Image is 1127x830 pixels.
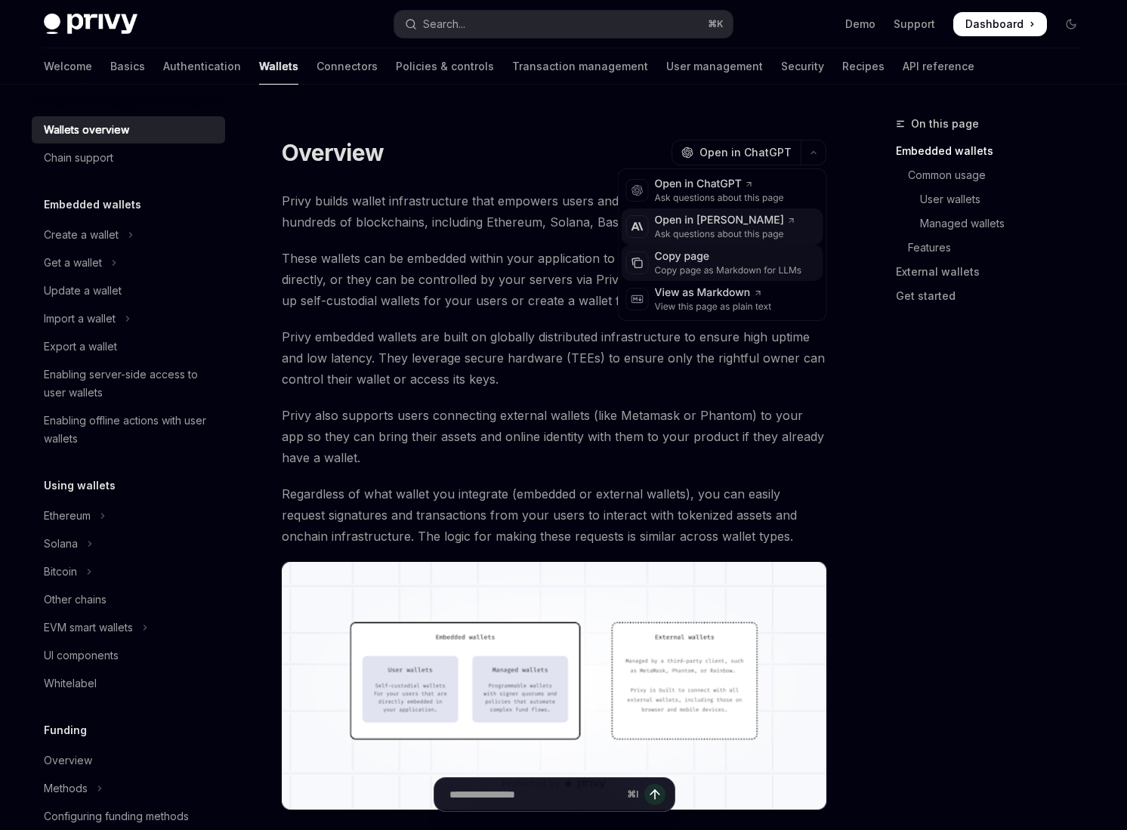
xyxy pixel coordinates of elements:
[44,646,119,665] div: UI components
[259,48,298,85] a: Wallets
[32,747,225,774] a: Overview
[781,48,824,85] a: Security
[44,48,92,85] a: Welcome
[44,412,216,448] div: Enabling offline actions with user wallets
[845,17,875,32] a: Demo
[44,779,88,798] div: Methods
[896,284,1095,308] a: Get started
[32,502,225,529] button: Toggle Ethereum section
[896,260,1095,284] a: External wallets
[44,477,116,495] h5: Using wallets
[282,248,826,311] span: These wallets can be embedded within your application to have users interact with them directly, ...
[655,177,784,192] div: Open in ChatGPT
[32,277,225,304] a: Update a wallet
[953,12,1047,36] a: Dashboard
[896,211,1095,236] a: Managed wallets
[32,586,225,613] a: Other chains
[44,226,119,244] div: Create a wallet
[316,48,378,85] a: Connectors
[423,15,465,33] div: Search...
[282,139,384,166] h1: Overview
[911,115,979,133] span: On this page
[44,591,107,609] div: Other chains
[32,407,225,452] a: Enabling offline actions with user wallets
[842,48,885,85] a: Recipes
[44,507,91,525] div: Ethereum
[394,11,733,38] button: Open search
[32,530,225,557] button: Toggle Solana section
[449,778,621,811] input: Ask a question...
[282,405,826,468] span: Privy also supports users connecting external wallets (like Metamask or Phantom) to your app so t...
[44,282,122,300] div: Update a wallet
[655,228,796,240] div: Ask questions about this page
[44,149,113,167] div: Chain support
[32,361,225,406] a: Enabling server-side access to user wallets
[666,48,763,85] a: User management
[44,807,189,825] div: Configuring funding methods
[32,221,225,248] button: Toggle Create a wallet section
[896,236,1095,260] a: Features
[282,326,826,390] span: Privy embedded wallets are built on globally distributed infrastructure to ensure high uptime and...
[655,213,796,228] div: Open in [PERSON_NAME]
[32,116,225,143] a: Wallets overview
[32,333,225,360] a: Export a wallet
[32,144,225,171] a: Chain support
[32,614,225,641] button: Toggle EVM smart wallets section
[32,305,225,332] button: Toggle Import a wallet section
[655,301,772,313] div: View this page as plain text
[44,338,117,356] div: Export a wallet
[894,17,935,32] a: Support
[32,558,225,585] button: Toggle Bitcoin section
[896,139,1095,163] a: Embedded wallets
[110,48,145,85] a: Basics
[163,48,241,85] a: Authentication
[699,145,792,160] span: Open in ChatGPT
[655,249,802,264] div: Copy page
[44,535,78,553] div: Solana
[655,285,772,301] div: View as Markdown
[44,721,87,739] h5: Funding
[44,121,129,139] div: Wallets overview
[644,784,665,805] button: Send message
[396,48,494,85] a: Policies & controls
[32,249,225,276] button: Toggle Get a wallet section
[44,254,102,272] div: Get a wallet
[44,674,97,693] div: Whitelabel
[896,163,1095,187] a: Common usage
[44,14,137,35] img: dark logo
[32,803,225,830] a: Configuring funding methods
[512,48,648,85] a: Transaction management
[282,483,826,547] span: Regardless of what wallet you integrate (embedded or external wallets), you can easily request si...
[672,140,801,165] button: Open in ChatGPT
[708,18,724,30] span: ⌘ K
[655,264,802,276] div: Copy page as Markdown for LLMs
[1059,12,1083,36] button: Toggle dark mode
[32,642,225,669] a: UI components
[44,751,92,770] div: Overview
[282,562,826,810] img: images/walletoverview.png
[965,17,1024,32] span: Dashboard
[896,187,1095,211] a: User wallets
[655,192,784,204] div: Ask questions about this page
[44,619,133,637] div: EVM smart wallets
[282,190,826,233] span: Privy builds wallet infrastructure that empowers users and applications to transact on hundreds o...
[32,670,225,697] a: Whitelabel
[44,563,77,581] div: Bitcoin
[44,310,116,328] div: Import a wallet
[903,48,974,85] a: API reference
[44,196,141,214] h5: Embedded wallets
[44,366,216,402] div: Enabling server-side access to user wallets
[32,775,225,802] button: Toggle Methods section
